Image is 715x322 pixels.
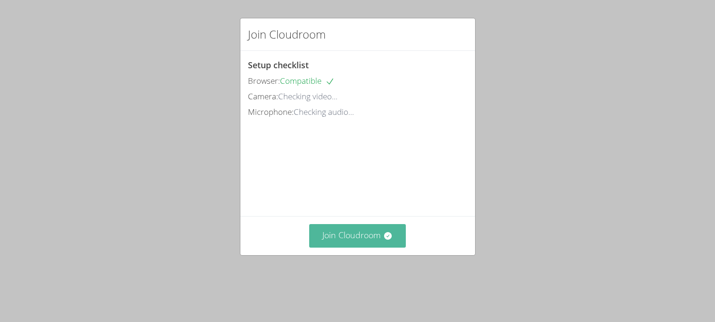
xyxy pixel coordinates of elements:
h2: Join Cloudroom [248,26,326,43]
span: Browser: [248,75,280,86]
button: Join Cloudroom [309,224,406,247]
span: Microphone: [248,106,294,117]
span: Setup checklist [248,59,309,71]
span: Compatible [280,75,335,86]
span: Camera: [248,91,278,102]
span: Checking audio... [294,106,354,117]
span: Checking video... [278,91,337,102]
